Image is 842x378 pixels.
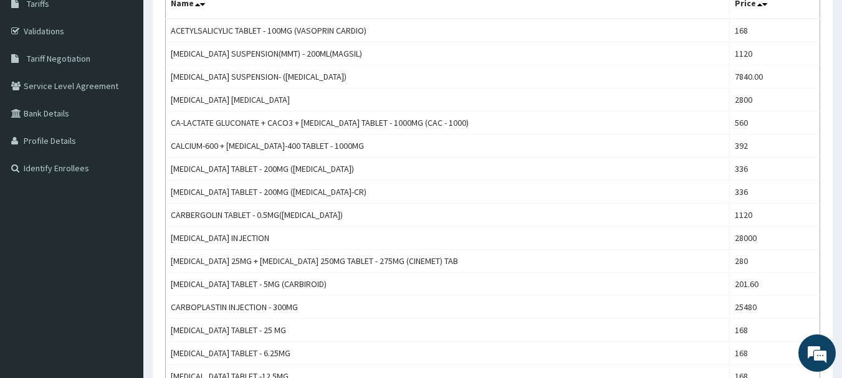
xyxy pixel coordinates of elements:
td: 560 [730,111,820,135]
td: [MEDICAL_DATA] TABLET - 6.25MG [166,342,730,365]
td: 336 [730,181,820,204]
td: 168 [730,342,820,365]
td: [MEDICAL_DATA] INJECTION [166,227,730,250]
span: Tariff Negotiation [27,53,90,64]
td: CALCIUM-600 + [MEDICAL_DATA]-400 TABLET - 1000MG [166,135,730,158]
div: Minimize live chat window [204,6,234,36]
td: 280 [730,250,820,273]
td: [MEDICAL_DATA] TABLET - 25 MG [166,319,730,342]
td: [MEDICAL_DATA] TABLET - 200MG ([MEDICAL_DATA]) [166,158,730,181]
td: [MEDICAL_DATA] TABLET - 5MG (CARBIROID) [166,273,730,296]
td: CARBERGOLIN TABLET - 0.5MG([MEDICAL_DATA]) [166,204,730,227]
td: 168 [730,19,820,42]
span: We're online! [72,111,172,237]
td: [MEDICAL_DATA] SUSPENSION(MMT) - 200ML(MAGSIL) [166,42,730,65]
td: 336 [730,158,820,181]
textarea: Type your message and hit 'Enter' [6,248,237,292]
td: [MEDICAL_DATA] [MEDICAL_DATA] [166,88,730,111]
td: 1120 [730,42,820,65]
td: [MEDICAL_DATA] TABLET - 200MG ([MEDICAL_DATA]-CR) [166,181,730,204]
td: 392 [730,135,820,158]
td: 7840.00 [730,65,820,88]
td: 201.60 [730,273,820,296]
td: 28000 [730,227,820,250]
td: 2800 [730,88,820,111]
td: [MEDICAL_DATA] 25MG + [MEDICAL_DATA] 250MG TABLET - 275MG (CINEMET) TAB [166,250,730,273]
div: Chat with us now [65,70,209,86]
td: 168 [730,319,820,342]
td: 25480 [730,296,820,319]
td: CA-LACTATE GLUCONATE + CACO3 + [MEDICAL_DATA] TABLET - 1000MG (CAC - 1000) [166,111,730,135]
td: 1120 [730,204,820,227]
td: ACETYLSALICYLIC TABLET - 100MG (VASOPRIN CARDIO) [166,19,730,42]
td: CARBOPLASTIN INJECTION - 300MG [166,296,730,319]
img: d_794563401_company_1708531726252_794563401 [23,62,50,93]
td: [MEDICAL_DATA] SUSPENSION- ([MEDICAL_DATA]) [166,65,730,88]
